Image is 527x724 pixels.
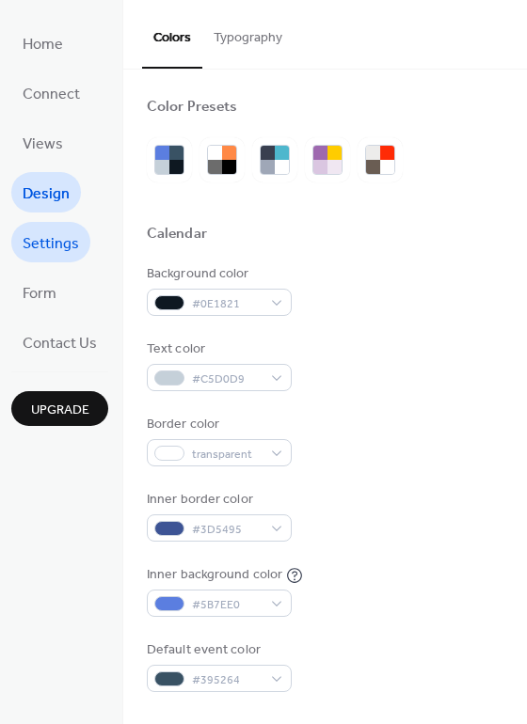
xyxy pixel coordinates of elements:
[192,520,262,540] span: #3D5495
[11,172,81,212] a: Design
[11,72,91,113] a: Connect
[147,339,288,359] div: Text color
[11,391,108,426] button: Upgrade
[192,445,262,464] span: transparent
[23,30,63,59] span: Home
[23,180,70,209] span: Design
[192,370,262,389] span: #C5D0D9
[23,279,56,308] span: Form
[23,229,79,259] span: Settings
[147,640,288,660] div: Default event color
[147,565,282,585] div: Inner background color
[192,294,262,314] span: #0E1821
[147,225,207,244] div: Calendar
[11,222,90,262] a: Settings
[192,670,262,690] span: #395264
[147,98,237,118] div: Color Presets
[23,130,63,159] span: Views
[23,80,80,109] span: Connect
[11,272,68,312] a: Form
[11,322,108,362] a: Contact Us
[23,329,97,358] span: Contact Us
[31,401,89,420] span: Upgrade
[11,122,74,163] a: Views
[147,264,288,284] div: Background color
[11,23,74,63] a: Home
[192,595,262,615] span: #5B7EE0
[147,415,288,434] div: Border color
[147,490,288,510] div: Inner border color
